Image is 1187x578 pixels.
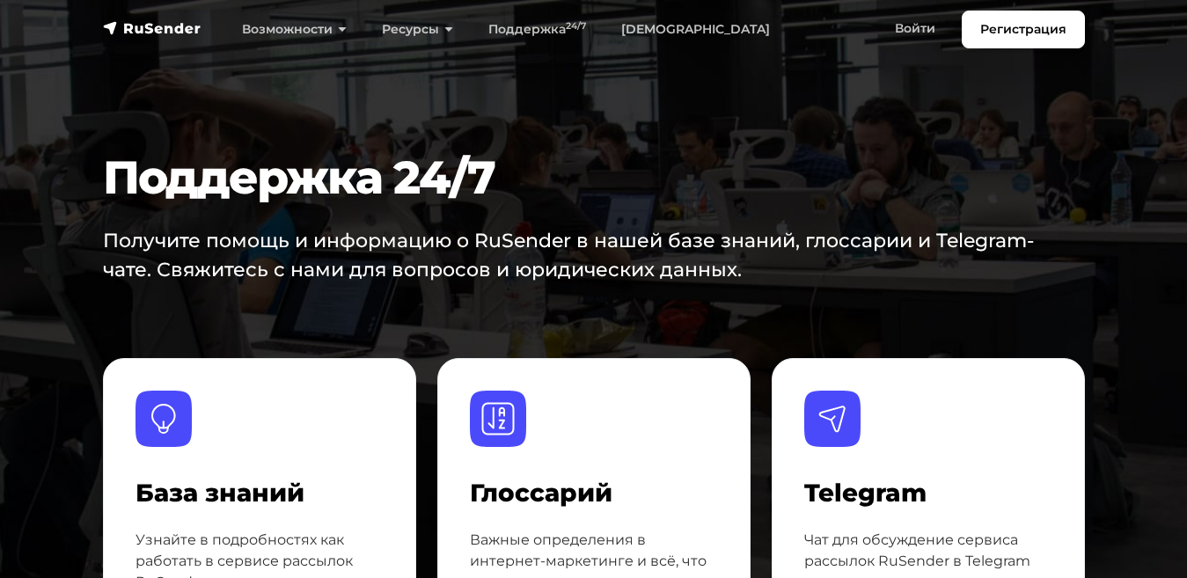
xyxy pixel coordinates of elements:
[103,226,1039,284] p: Получите помощь и информацию о RuSender в нашей базе знаний, глоссарии и Telegram-чате. Свяжитесь...
[804,479,1052,508] h4: Telegram
[566,20,586,32] sup: 24/7
[470,479,718,508] h4: Глоссарий
[471,11,604,48] a: Поддержка24/7
[136,479,384,508] h4: База знаний
[224,11,364,48] a: Возможности
[604,11,788,48] a: [DEMOGRAPHIC_DATA]
[103,150,1085,205] h1: Поддержка 24/7
[962,11,1085,48] a: Регистрация
[103,19,201,37] img: RuSender
[877,11,953,47] a: Войти
[804,530,1052,572] p: Чат для обсуждение сервиса рассылок RuSender в Telegram
[470,391,526,447] img: Глоссарий
[136,391,192,447] img: База знаний
[804,391,861,447] img: Telegram
[364,11,471,48] a: Ресурсы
